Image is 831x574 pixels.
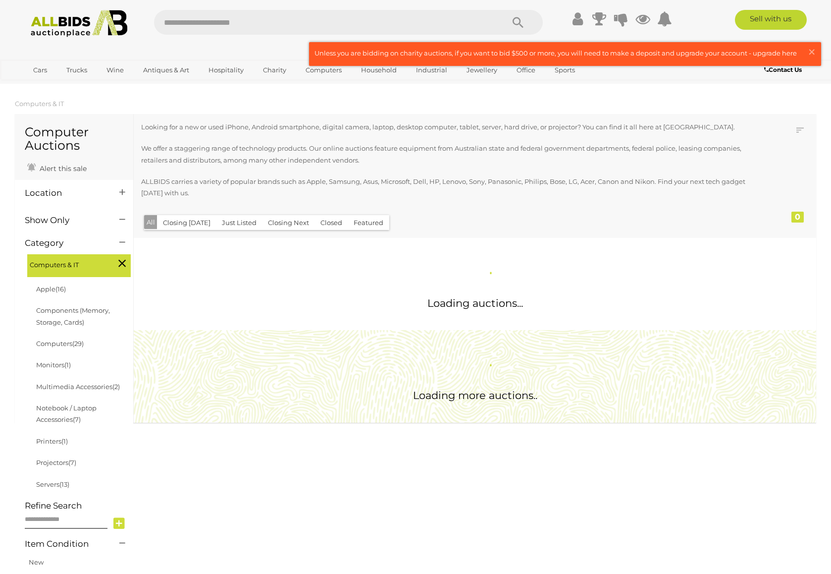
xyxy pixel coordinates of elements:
span: Loading auctions... [427,297,523,309]
a: Antiques & Art [137,62,196,78]
p: ALLBIDS carries a variety of popular brands such as Apple, Samsung, Asus, Microsoft, Dell, HP, Le... [141,176,746,199]
span: Computers & IT [30,257,104,271]
a: Components (Memory, Storage, Cards) [36,306,110,326]
a: Alert this sale [25,160,89,175]
a: Computers & IT [15,100,64,108]
button: Featured [348,215,389,230]
button: All [144,215,157,230]
h4: Category [25,238,104,248]
a: Notebook / Laptop Accessories(7) [36,404,97,423]
h1: Computer Auctions [25,125,123,153]
a: New [29,558,44,566]
p: Looking for a new or used iPhone, Android smartphone, digital camera, laptop, desktop computer, t... [141,121,746,133]
a: Servers(13) [36,480,69,488]
span: Alert this sale [37,164,87,173]
h4: Location [25,188,104,198]
div: 0 [791,212,804,223]
a: Computers(29) [36,340,84,347]
a: Hospitality [202,62,250,78]
a: Apple(16) [36,285,66,293]
button: Closed [314,215,348,230]
img: Allbids.com.au [25,10,133,37]
a: Trucks [60,62,94,78]
a: Jewellery [460,62,504,78]
a: Wine [100,62,130,78]
a: Industrial [410,62,454,78]
a: Household [355,62,403,78]
span: (1) [61,437,68,445]
button: Just Listed [216,215,262,230]
span: (2) [112,383,120,391]
a: Cars [27,62,53,78]
button: Closing Next [262,215,315,230]
a: Contact Us [764,64,804,75]
span: (29) [72,340,84,347]
a: Monitors(1) [36,361,71,369]
span: (16) [55,285,66,293]
a: [GEOGRAPHIC_DATA] [27,78,110,95]
a: Office [510,62,542,78]
p: We offer a staggering range of technology products. Our online auctions feature equipment from Au... [141,143,746,166]
a: Sell with us [735,10,807,30]
span: (1) [64,361,71,369]
a: Multimedia Accessories(2) [36,383,120,391]
span: Loading more auctions.. [413,389,537,402]
button: Closing [DATE] [157,215,216,230]
a: Sports [548,62,581,78]
a: Charity [257,62,293,78]
a: Printers(1) [36,437,68,445]
span: (13) [59,480,69,488]
span: (7) [68,459,76,466]
span: (7) [73,415,81,423]
b: Contact Us [764,66,802,73]
a: Computers [299,62,348,78]
span: × [807,42,816,61]
h4: Show Only [25,216,104,225]
a: Projectors(7) [36,459,76,466]
h4: Item Condition [25,539,104,549]
button: Search [493,10,543,35]
h4: Refine Search [25,501,131,511]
